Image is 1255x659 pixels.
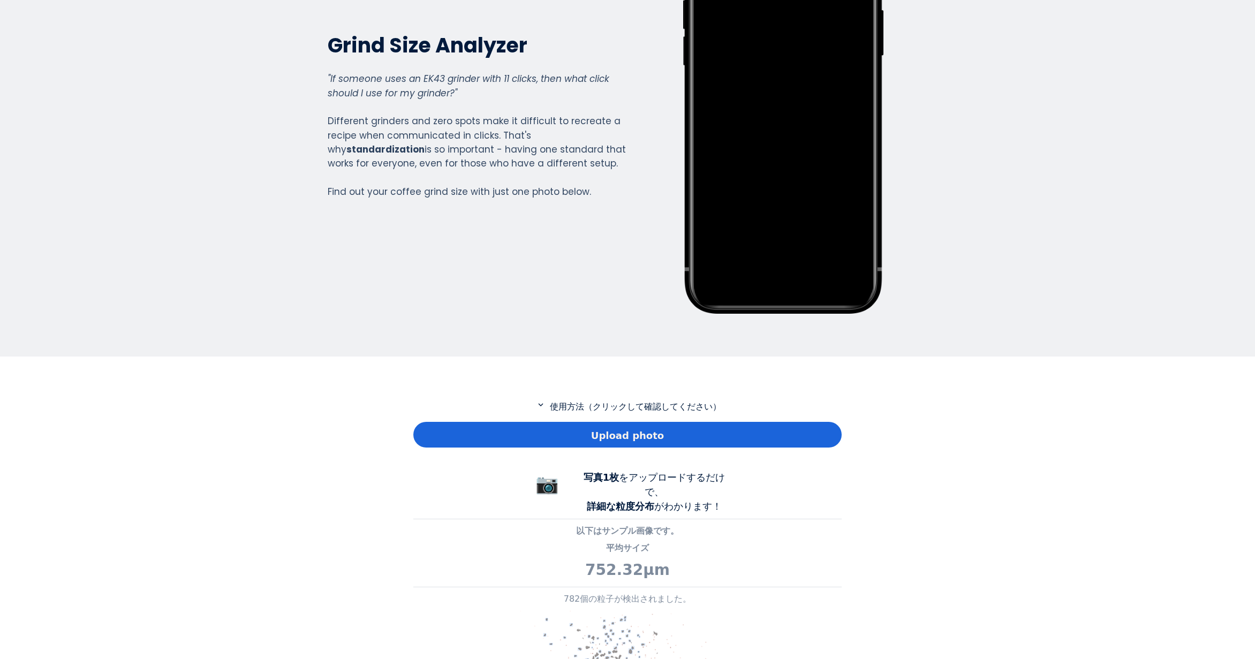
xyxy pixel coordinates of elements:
[587,501,654,512] b: 詳細な粒度分布
[328,72,626,199] div: Different grinders and zero spots make it difficult to recreate a recipe when communicated in cli...
[591,428,664,443] span: Upload photo
[413,593,842,605] p: 782個の粒子が検出されました。
[328,72,609,99] em: "If someone uses an EK43 grinder with 11 clicks, then what click should I use for my grinder?"
[534,400,547,410] mat-icon: expand_more
[328,32,626,58] h2: Grind Size Analyzer
[346,143,425,156] strong: standardization
[413,400,842,413] p: 使用方法（クリックして確認してください）
[574,470,735,513] div: をアップロードするだけで、 がわかります！
[584,472,619,483] b: 写真1枚
[413,559,842,581] p: 752.32μm
[413,542,842,555] p: 平均サイズ
[413,525,842,537] p: 以下はサンプル画像です。
[535,473,559,495] span: 📷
